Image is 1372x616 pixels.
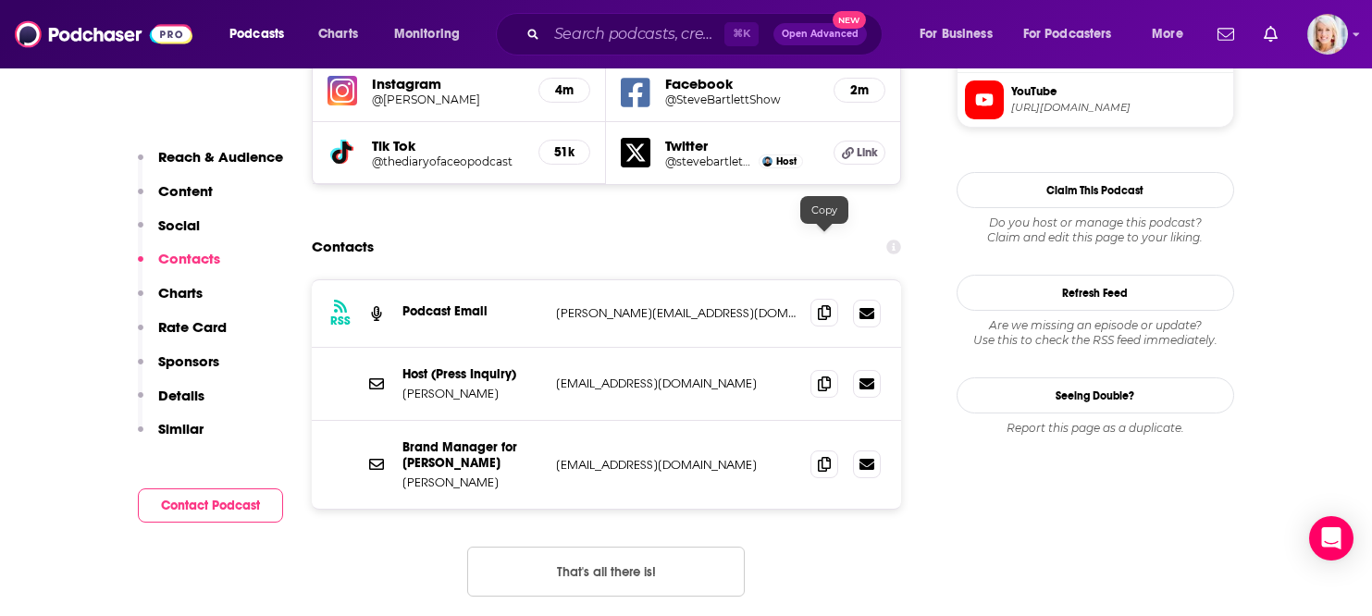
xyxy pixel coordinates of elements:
button: Charts [138,284,203,318]
button: Content [138,182,213,216]
img: Podchaser - Follow, Share and Rate Podcasts [15,17,192,52]
span: ⌘ K [724,22,759,46]
a: Show notifications dropdown [1256,18,1285,50]
h3: RSS [330,314,351,328]
button: open menu [1011,19,1139,49]
button: open menu [907,19,1016,49]
span: More [1152,21,1183,47]
p: Podcast Email [402,303,541,319]
h5: Tik Tok [372,137,525,154]
h5: 4m [554,82,575,98]
button: Open AdvancedNew [773,23,867,45]
span: Monitoring [394,21,460,47]
button: Contacts [138,250,220,284]
a: Seeing Double? [957,377,1234,413]
a: YouTube[URL][DOMAIN_NAME] [965,80,1226,119]
button: Rate Card [138,318,227,352]
a: @[PERSON_NAME] [372,92,525,106]
span: For Business [920,21,993,47]
h5: Facebook [665,75,819,92]
span: For Podcasters [1023,21,1112,47]
div: Are we missing an episode or update? Use this to check the RSS feed immediately. [957,318,1234,348]
a: Link [834,141,885,165]
a: Charts [306,19,369,49]
input: Search podcasts, credits, & more... [547,19,724,49]
button: Similar [138,420,204,454]
button: open menu [1139,19,1206,49]
p: Brand Manager for [PERSON_NAME] [402,439,541,471]
div: Report this page as a duplicate. [957,421,1234,436]
p: Charts [158,284,203,302]
img: User Profile [1307,14,1348,55]
button: Social [138,216,200,251]
p: Contacts [158,250,220,267]
span: Charts [318,21,358,47]
span: YouTube [1011,83,1226,100]
button: Sponsors [138,352,219,387]
div: Copy [800,196,848,224]
a: @SteveBartlettShow [665,92,819,106]
p: Sponsors [158,352,219,370]
div: Claim and edit this page to your liking. [957,216,1234,245]
p: [PERSON_NAME] [402,386,541,401]
h5: 51k [554,144,575,160]
button: open menu [216,19,308,49]
p: [PERSON_NAME] [402,474,541,490]
span: Do you host or manage this podcast? [957,216,1234,230]
p: [PERSON_NAME][EMAIL_ADDRESS][DOMAIN_NAME] [556,305,797,321]
p: Social [158,216,200,234]
button: Claim This Podcast [957,172,1234,208]
span: Logged in as ashtonrc [1307,14,1348,55]
p: [EMAIL_ADDRESS][DOMAIN_NAME] [556,376,797,391]
span: Podcasts [229,21,284,47]
button: Details [138,387,204,421]
button: Nothing here. [467,547,745,597]
p: Host (Press Inquiry) [402,366,541,382]
div: Open Intercom Messenger [1309,516,1353,561]
span: https://www.youtube.com/@TheDiaryOfACEO [1011,101,1226,115]
h5: Instagram [372,75,525,92]
span: New [833,11,866,29]
button: Refresh Feed [957,275,1234,311]
p: Rate Card [158,318,227,336]
span: Host [776,155,797,167]
a: @stevebartlettsc [665,154,754,168]
h5: Twitter [665,137,819,154]
img: iconImage [328,76,357,105]
p: Similar [158,420,204,437]
h5: 2m [849,82,870,98]
div: Search podcasts, credits, & more... [513,13,900,55]
p: Reach & Audience [158,148,283,166]
span: Link [857,145,878,160]
button: Show profile menu [1307,14,1348,55]
button: Reach & Audience [138,148,283,182]
img: Steven Bartlett [762,156,773,166]
button: open menu [381,19,484,49]
p: [EMAIL_ADDRESS][DOMAIN_NAME] [556,457,797,473]
span: Open Advanced [782,30,859,39]
a: Show notifications dropdown [1210,18,1242,50]
p: Content [158,182,213,200]
p: Details [158,387,204,404]
button: Contact Podcast [138,488,283,523]
a: @thediaryofaceopodcast [372,154,525,168]
h2: Contacts [312,229,374,265]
